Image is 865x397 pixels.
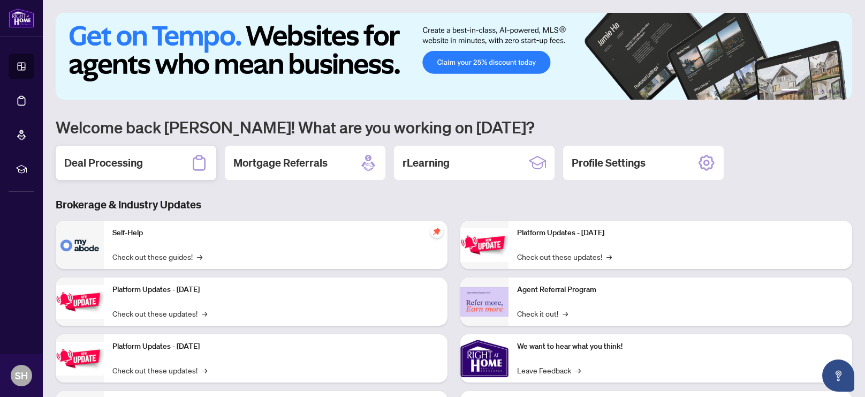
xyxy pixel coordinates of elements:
[112,364,207,376] a: Check out these updates!→
[517,341,844,353] p: We want to hear what you think!
[112,251,202,263] a: Check out these guides!→
[202,308,207,319] span: →
[56,197,852,212] h3: Brokerage & Industry Updates
[460,287,509,317] img: Agent Referral Program
[112,308,207,319] a: Check out these updates!→
[197,251,202,263] span: →
[822,359,854,392] button: Open asap
[829,89,833,93] button: 5
[517,227,844,239] p: Platform Updates - [DATE]
[233,155,328,170] h2: Mortgage Referrals
[15,368,28,383] span: SH
[517,284,844,296] p: Agent Referral Program
[112,284,439,296] p: Platform Updates - [DATE]
[56,13,852,100] img: Slide 0
[56,342,104,376] img: Platform Updates - July 21, 2025
[811,89,816,93] button: 3
[606,251,612,263] span: →
[460,334,509,383] img: We want to hear what you think!
[517,251,612,263] a: Check out these updates!→
[403,155,450,170] h2: rLearning
[803,89,807,93] button: 2
[460,228,509,262] img: Platform Updates - June 23, 2025
[820,89,824,93] button: 4
[517,308,568,319] a: Check it out!→
[64,155,143,170] h2: Deal Processing
[837,89,841,93] button: 6
[56,285,104,319] img: Platform Updates - September 16, 2025
[781,89,799,93] button: 1
[563,308,568,319] span: →
[56,117,852,137] h1: Welcome back [PERSON_NAME]! What are you working on [DATE]?
[517,364,581,376] a: Leave Feedback→
[56,221,104,269] img: Self-Help
[575,364,581,376] span: →
[430,225,443,238] span: pushpin
[9,8,34,28] img: logo
[202,364,207,376] span: →
[572,155,646,170] h2: Profile Settings
[112,227,439,239] p: Self-Help
[112,341,439,353] p: Platform Updates - [DATE]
